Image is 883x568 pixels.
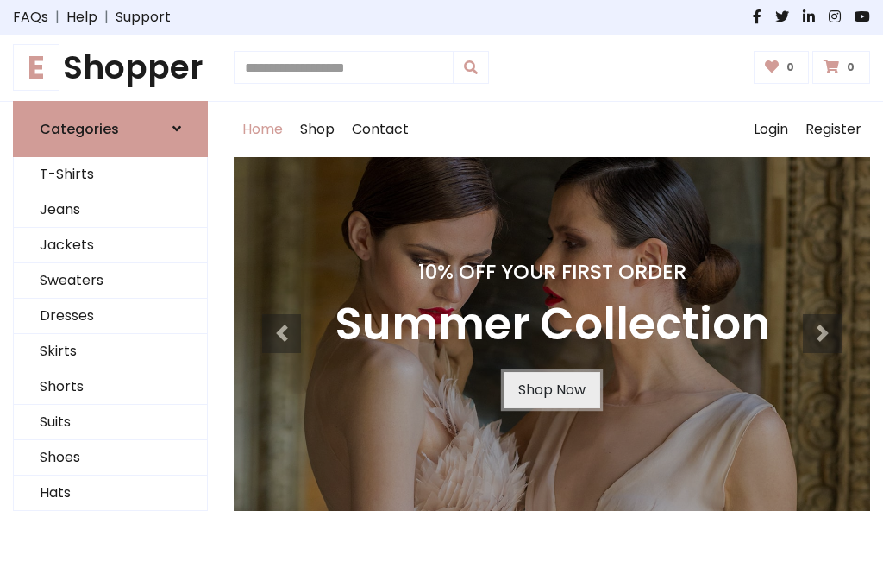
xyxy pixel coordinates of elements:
span: | [48,7,66,28]
h3: Summer Collection [335,298,770,351]
a: Help [66,7,97,28]
h4: 10% Off Your First Order [335,260,770,284]
a: Hats [14,476,207,511]
a: Categories [13,101,208,157]
a: T-Shirts [14,157,207,192]
a: EShopper [13,48,208,87]
h1: Shopper [13,48,208,87]
a: Shop Now [504,372,600,408]
a: FAQs [13,7,48,28]
a: Sweaters [14,263,207,299]
span: E [13,44,59,91]
a: Login [745,102,797,157]
span: 0 [842,60,859,75]
a: Support [116,7,171,28]
a: Skirts [14,334,207,369]
span: | [97,7,116,28]
a: Contact [343,102,417,157]
a: 0 [812,51,870,84]
span: 0 [782,60,798,75]
a: Jackets [14,228,207,263]
h6: Categories [40,121,119,137]
a: Register [797,102,870,157]
a: Suits [14,405,207,440]
a: Dresses [14,299,207,334]
a: Home [234,102,291,157]
a: Shop [291,102,343,157]
a: Shorts [14,369,207,405]
a: 0 [754,51,810,84]
a: Jeans [14,192,207,228]
a: Shoes [14,440,207,476]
